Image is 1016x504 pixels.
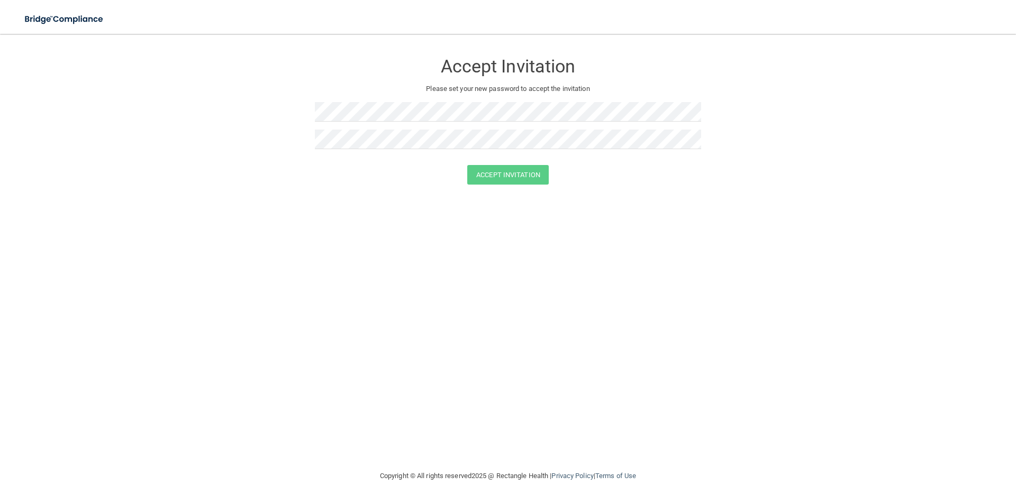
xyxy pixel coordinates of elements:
div: Copyright © All rights reserved 2025 @ Rectangle Health | | [315,459,701,493]
p: Please set your new password to accept the invitation [323,83,693,95]
button: Accept Invitation [467,165,549,185]
a: Terms of Use [595,472,636,480]
a: Privacy Policy [551,472,593,480]
img: bridge_compliance_login_screen.278c3ca4.svg [16,8,113,30]
h3: Accept Invitation [315,57,701,76]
